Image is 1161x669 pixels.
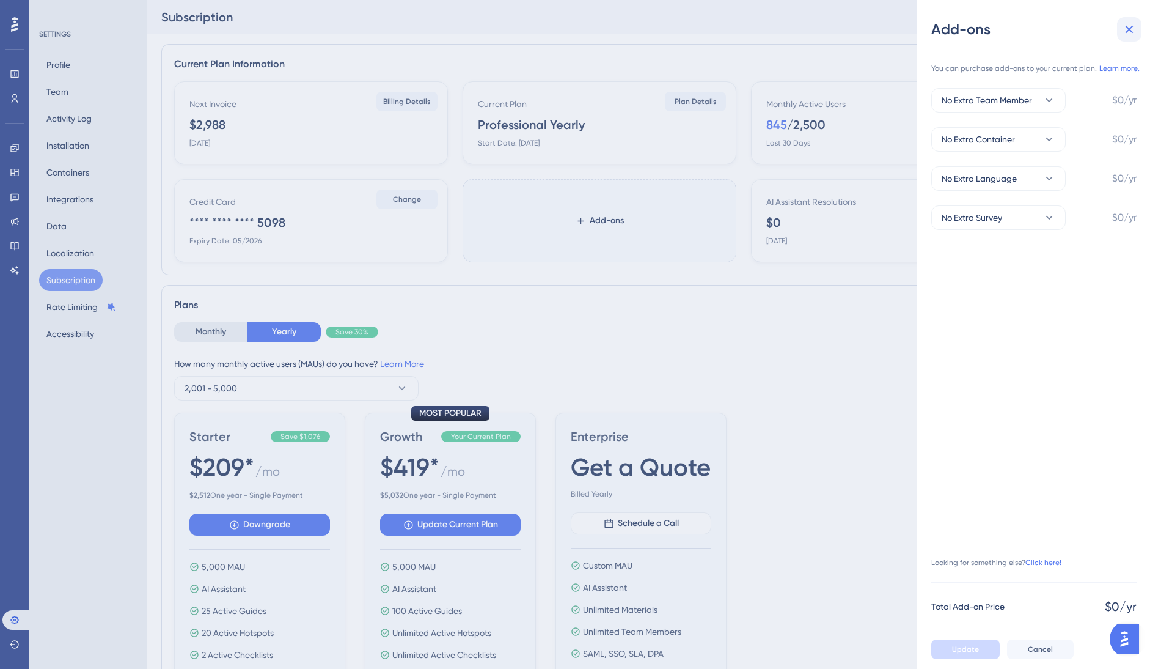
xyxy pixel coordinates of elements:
[931,205,1066,230] button: No Extra Survey
[1025,558,1061,567] a: Click here!
[931,640,1000,659] button: Update
[1028,645,1053,654] span: Cancel
[931,20,1146,39] div: Add-ons
[1112,93,1137,108] span: $0/yr
[942,171,1017,186] span: No Extra Language
[952,645,979,654] span: Update
[942,93,1032,108] span: No Extra Team Member
[931,558,1025,567] span: Looking for something else?
[931,166,1066,191] button: No Extra Language
[942,132,1015,147] span: No Extra Container
[931,64,1097,73] span: You can purchase add-ons to your current plan.
[1112,132,1137,147] span: $0/yr
[1099,64,1140,73] a: Learn more.
[931,599,1005,614] span: Total Add-on Price
[1007,640,1074,659] button: Cancel
[1105,598,1137,615] span: $0/yr
[1110,621,1146,657] iframe: UserGuiding AI Assistant Launcher
[1112,210,1137,225] span: $0/yr
[942,210,1002,225] span: No Extra Survey
[931,88,1066,113] button: No Extra Team Member
[931,127,1066,152] button: No Extra Container
[1112,171,1137,186] span: $0/yr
